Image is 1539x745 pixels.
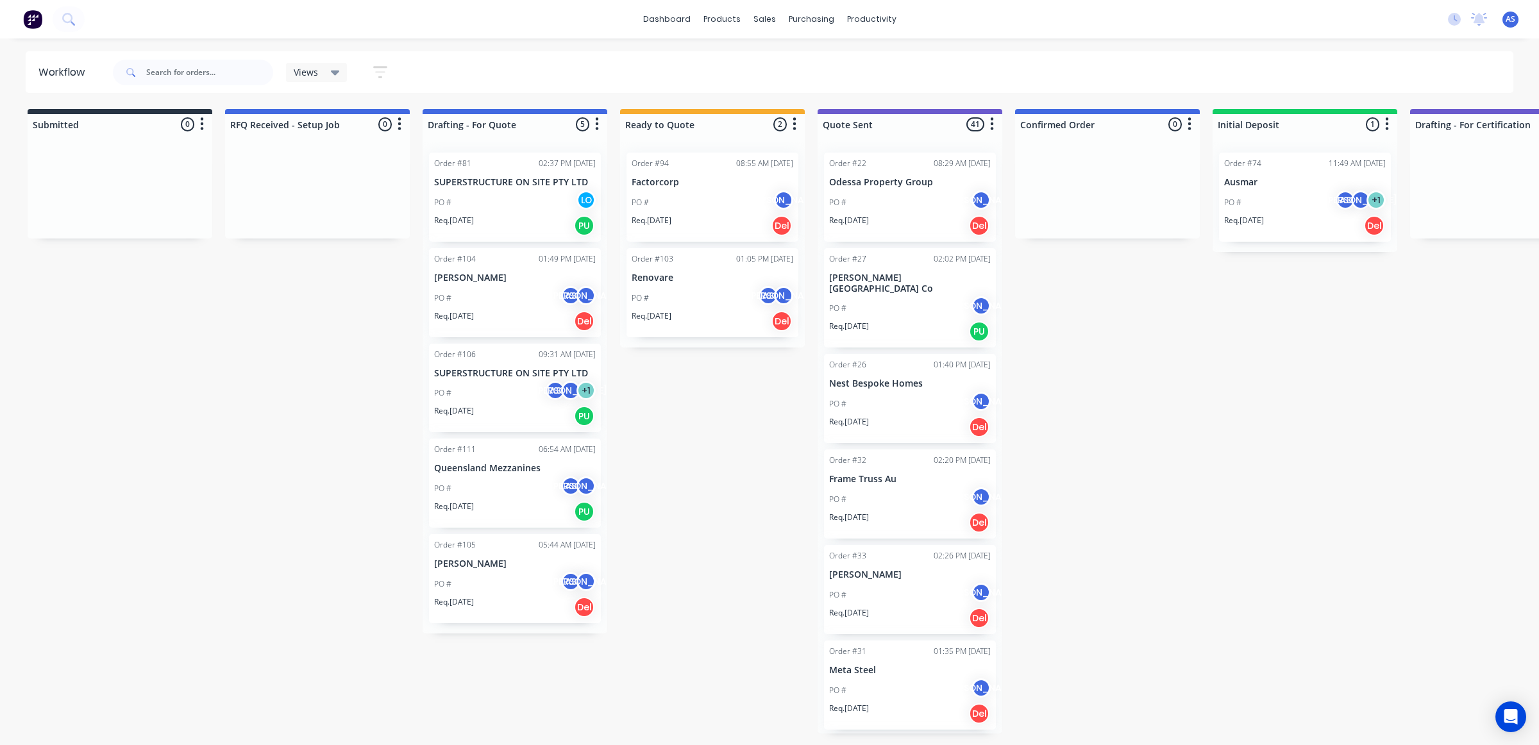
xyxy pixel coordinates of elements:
p: PO # [1224,197,1241,208]
div: 02:02 PM [DATE] [934,253,991,265]
div: Order #33 [829,550,866,562]
div: 02:37 PM [DATE] [539,158,596,169]
p: Nest Bespoke Homes [829,378,991,389]
div: 08:55 AM [DATE] [736,158,793,169]
p: SUPERSTRUCTURE ON SITE PTY LTD [434,368,596,379]
div: 01:35 PM [DATE] [934,646,991,657]
div: Del [574,311,594,331]
p: Req. [DATE] [434,405,474,417]
p: PO # [434,387,451,399]
p: PO # [434,578,451,590]
div: [PERSON_NAME] [576,286,596,305]
div: 09:31 AM [DATE] [539,349,596,360]
div: Order #10401:49 PM [DATE][PERSON_NAME]PO #AS[PERSON_NAME]Req.[DATE]Del [429,248,601,337]
a: dashboard [637,10,697,29]
div: Order #103 [632,253,673,265]
div: Del [1364,215,1384,236]
div: AS [561,286,580,305]
div: 01:05 PM [DATE] [736,253,793,265]
p: Req. [DATE] [829,607,869,619]
div: Del [969,703,989,724]
div: [PERSON_NAME] [971,392,991,411]
p: Renovare [632,272,793,283]
div: Order #22 [829,158,866,169]
div: Order #2208:29 AM [DATE]Odessa Property GroupPO #[PERSON_NAME]Req.[DATE]Del [824,153,996,242]
div: AS [546,381,565,400]
p: Queensland Mezzanines [434,463,596,474]
p: PO # [632,292,649,304]
p: Factorcorp [632,177,793,188]
p: Req. [DATE] [434,596,474,608]
div: Order #3302:26 PM [DATE][PERSON_NAME]PO #[PERSON_NAME]Req.[DATE]Del [824,545,996,634]
p: PO # [829,398,846,410]
p: Req. [DATE] [829,321,869,332]
img: Factory [23,10,42,29]
div: Order #104 [434,253,476,265]
div: PU [574,406,594,426]
div: [PERSON_NAME] [774,286,793,305]
div: Order #74 [1224,158,1261,169]
div: [PERSON_NAME] [1351,190,1370,210]
div: [PERSON_NAME] [561,381,580,400]
div: [PERSON_NAME] [576,572,596,591]
div: Del [969,417,989,437]
p: Frame Truss Au [829,474,991,485]
p: PO # [829,685,846,696]
p: PO # [434,197,451,208]
div: Del [771,311,792,331]
div: + 1 [576,381,596,400]
div: AS [561,572,580,591]
p: [PERSON_NAME] [434,558,596,569]
div: Order #2702:02 PM [DATE][PERSON_NAME][GEOGRAPHIC_DATA] CoPO #[PERSON_NAME]Req.[DATE]PU [824,248,996,348]
p: [PERSON_NAME] [829,569,991,580]
p: [PERSON_NAME] [434,272,596,283]
p: Odessa Property Group [829,177,991,188]
p: Req. [DATE] [829,215,869,226]
div: 11:49 AM [DATE] [1329,158,1386,169]
div: 01:40 PM [DATE] [934,359,991,371]
div: [PERSON_NAME] [971,678,991,698]
p: PO # [434,292,451,304]
div: Order #7411:49 AM [DATE]AusmarPO #AS[PERSON_NAME]+1Req.[DATE]Del [1219,153,1391,242]
div: Order #8102:37 PM [DATE]SUPERSTRUCTURE ON SITE PTY LTDPO #LOReq.[DATE]PU [429,153,601,242]
div: Order #3202:20 PM [DATE]Frame Truss AuPO #[PERSON_NAME]Req.[DATE]Del [824,449,996,539]
div: Order #10609:31 AM [DATE]SUPERSTRUCTURE ON SITE PTY LTDPO #AS[PERSON_NAME]+1Req.[DATE]PU [429,344,601,433]
p: Ausmar [1224,177,1386,188]
p: PO # [829,494,846,505]
div: [PERSON_NAME] [971,296,991,315]
div: Order #111 [434,444,476,455]
p: Req. [DATE] [829,512,869,523]
div: [PERSON_NAME] [971,487,991,506]
div: Del [969,215,989,236]
div: Open Intercom Messenger [1495,701,1526,732]
div: AS [561,476,580,496]
div: 05:44 AM [DATE] [539,539,596,551]
div: Order #11106:54 AM [DATE]Queensland MezzaninesPO #AS[PERSON_NAME]Req.[DATE]PU [429,439,601,528]
p: PO # [829,589,846,601]
p: Req. [DATE] [434,215,474,226]
div: Order #27 [829,253,866,265]
div: [PERSON_NAME] [774,190,793,210]
p: Req. [DATE] [829,703,869,714]
div: Order #31 [829,646,866,657]
div: [PERSON_NAME] [971,583,991,602]
div: PU [969,321,989,342]
div: Order #2601:40 PM [DATE]Nest Bespoke HomesPO #[PERSON_NAME]Req.[DATE]Del [824,354,996,443]
div: 08:29 AM [DATE] [934,158,991,169]
input: Search for orders... [146,60,273,85]
p: [PERSON_NAME][GEOGRAPHIC_DATA] Co [829,272,991,294]
p: PO # [632,197,649,208]
div: Order #26 [829,359,866,371]
div: 02:26 PM [DATE] [934,550,991,562]
p: PO # [434,483,451,494]
div: Order #10301:05 PM [DATE]RenovarePO #AS[PERSON_NAME]Req.[DATE]Del [627,248,798,337]
div: [PERSON_NAME] [576,476,596,496]
div: Del [771,215,792,236]
div: sales [747,10,782,29]
div: LO [576,190,596,210]
div: Del [969,512,989,533]
div: Order #3101:35 PM [DATE]Meta SteelPO #[PERSON_NAME]Req.[DATE]Del [824,640,996,730]
div: Del [969,608,989,628]
p: Req. [DATE] [632,215,671,226]
div: Del [574,597,594,617]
